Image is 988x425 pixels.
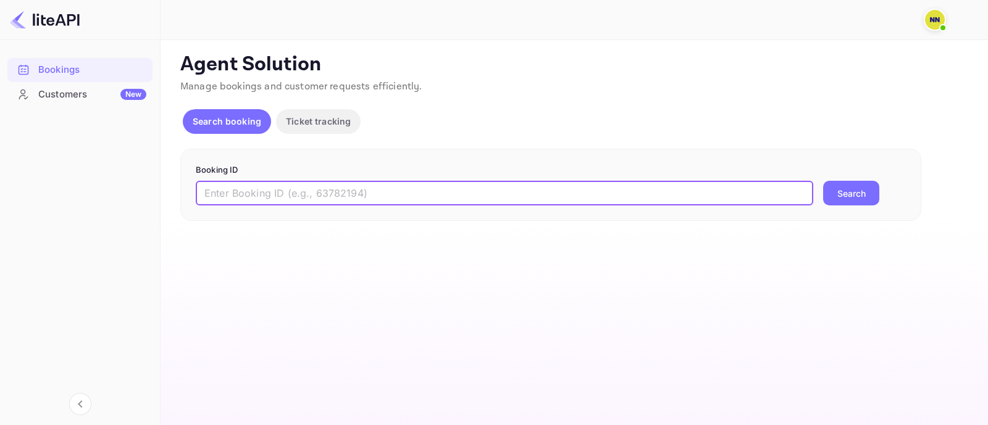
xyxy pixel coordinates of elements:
[7,58,153,81] a: Bookings
[196,164,906,176] p: Booking ID
[180,80,422,93] span: Manage bookings and customer requests efficiently.
[180,52,966,77] p: Agent Solution
[193,115,261,128] p: Search booking
[38,88,146,102] div: Customers
[196,181,813,205] input: Enter Booking ID (e.g., 63782194)
[10,10,80,30] img: LiteAPI logo
[925,10,945,30] img: N/A N/A
[286,115,351,128] p: Ticket tracking
[823,181,879,205] button: Search
[38,63,146,77] div: Bookings
[7,58,153,82] div: Bookings
[69,393,91,415] button: Collapse navigation
[7,83,153,107] div: CustomersNew
[7,83,153,105] a: CustomersNew
[120,89,146,100] div: New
